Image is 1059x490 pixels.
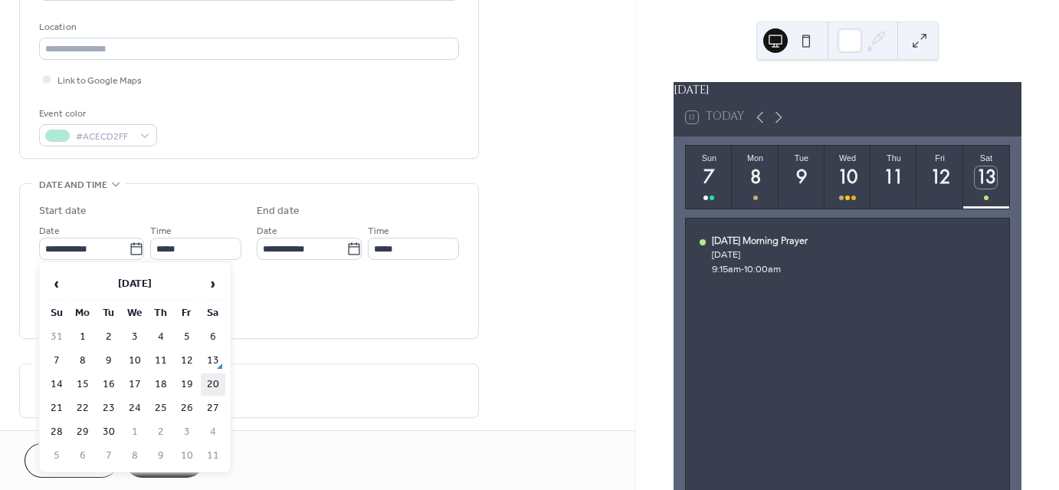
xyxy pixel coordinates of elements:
[829,153,866,163] div: Wed
[70,268,199,301] th: [DATE]
[744,166,766,189] div: 8
[44,302,69,324] th: Su
[149,445,173,467] td: 9
[123,373,147,396] td: 17
[123,445,147,467] td: 8
[70,445,95,467] td: 6
[149,302,173,324] th: Th
[175,350,199,372] td: 12
[870,146,916,209] button: Thu11
[741,263,744,275] span: -
[149,326,173,348] td: 4
[779,146,825,209] button: Tue9
[123,350,147,372] td: 10
[712,263,741,275] span: 9:15am
[916,146,962,209] button: Fri12
[929,166,951,189] div: 12
[257,203,300,219] div: End date
[150,223,172,239] span: Time
[44,326,69,348] td: 31
[76,129,133,145] span: #ACECD2FF
[44,397,69,419] td: 21
[97,302,121,324] th: Tu
[39,203,87,219] div: Start date
[201,445,225,467] td: 11
[39,223,60,239] span: Date
[97,373,121,396] td: 16
[44,421,69,443] td: 28
[744,263,781,275] span: 10:00am
[149,397,173,419] td: 25
[883,166,905,189] div: 11
[712,235,808,246] div: [DATE] Morning Prayer
[712,248,808,260] div: [DATE]
[963,146,1009,209] button: Sat13
[97,397,121,419] td: 23
[57,73,142,89] span: Link to Google Maps
[825,146,870,209] button: Wed10
[175,397,199,419] td: 26
[257,223,277,239] span: Date
[690,153,727,163] div: Sun
[201,326,225,348] td: 6
[123,326,147,348] td: 3
[123,397,147,419] td: 24
[201,302,225,324] th: Sa
[70,397,95,419] td: 22
[783,153,820,163] div: Tue
[149,373,173,396] td: 18
[97,445,121,467] td: 7
[149,421,173,443] td: 2
[97,421,121,443] td: 30
[149,350,173,372] td: 11
[201,397,225,419] td: 27
[732,146,778,209] button: Mon8
[39,19,456,35] div: Location
[201,373,225,396] td: 20
[674,82,1021,99] div: [DATE]
[70,302,95,324] th: Mo
[201,350,225,372] td: 13
[836,166,858,189] div: 10
[123,302,147,324] th: We
[70,326,95,348] td: 1
[25,443,119,478] button: Cancel
[175,302,199,324] th: Fr
[921,153,958,163] div: Fri
[70,373,95,396] td: 15
[97,326,121,348] td: 2
[39,106,154,122] div: Event color
[45,268,68,299] span: ‹
[698,166,720,189] div: 7
[123,421,147,443] td: 1
[175,445,199,467] td: 10
[44,373,69,396] td: 14
[368,223,389,239] span: Time
[175,421,199,443] td: 3
[97,350,121,372] td: 9
[968,153,1005,163] div: Sat
[175,326,199,348] td: 5
[70,421,95,443] td: 29
[175,373,199,396] td: 19
[686,146,732,209] button: Sun7
[790,166,812,189] div: 9
[201,421,225,443] td: 4
[39,177,107,193] span: Date and time
[44,350,69,372] td: 7
[736,153,773,163] div: Mon
[975,166,997,189] div: 13
[875,153,912,163] div: Thu
[70,350,95,372] td: 8
[202,268,225,299] span: ›
[44,445,69,467] td: 5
